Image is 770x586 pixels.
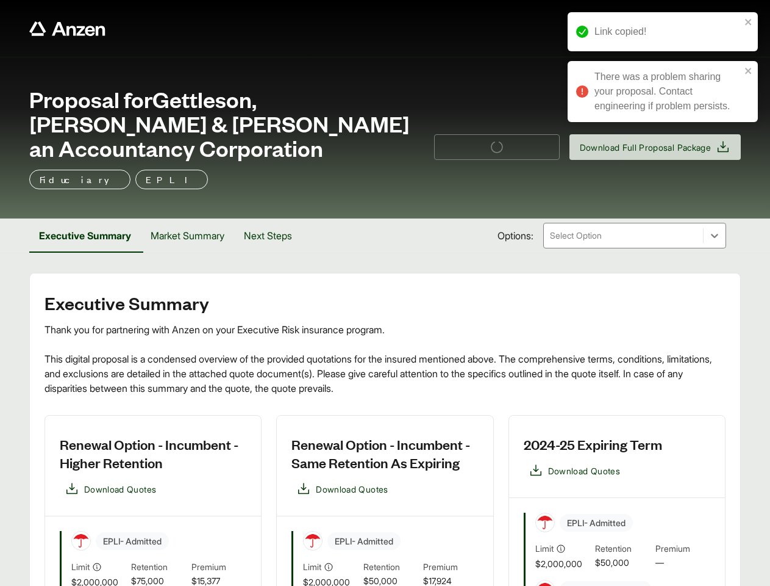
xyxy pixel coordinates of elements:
[60,477,161,501] button: Download Quotes
[29,21,105,36] a: Anzen website
[146,172,198,187] p: EPLI
[304,532,322,550] img: Travelers
[655,542,710,556] span: Premium
[29,219,141,253] button: Executive Summary
[45,293,725,313] h2: Executive Summary
[744,17,753,27] button: close
[423,560,478,574] span: Premium
[560,514,633,532] span: EPLI - Admitted
[744,66,753,76] button: close
[595,542,650,556] span: Retention
[45,322,725,396] div: Thank you for partnering with Anzen on your Executive Risk insurance program. This digital propos...
[71,560,90,573] span: Limit
[234,219,302,253] button: Next Steps
[497,228,533,243] span: Options:
[655,556,710,570] span: —
[363,560,418,574] span: Retention
[84,483,156,496] span: Download Quotes
[594,70,741,114] div: There was a problem sharing your proposal. Contact engineering if problem persists.
[291,435,478,472] h3: Renewal Option - Incumbent - Same Retention As Expiring
[580,141,711,154] span: Download Full Proposal Package
[594,24,741,39] div: Link copied!
[535,557,590,570] span: $2,000,000
[536,513,554,532] img: Travelers
[535,542,554,555] span: Limit
[40,172,120,187] p: Fiduciary
[548,465,620,477] span: Download Quotes
[141,219,234,253] button: Market Summary
[29,87,419,160] span: Proposal for Gettleson, [PERSON_NAME] & [PERSON_NAME] an Accountancy Corporation
[524,458,625,483] button: Download Quotes
[72,532,90,550] img: Travelers
[191,560,246,574] span: Premium
[569,134,741,160] button: Download Full Proposal Package
[327,532,401,550] span: EPLI - Admitted
[291,477,393,501] button: Download Quotes
[60,435,246,472] h3: Renewal Option - Incumbent - Higher Retention
[96,532,169,550] span: EPLI - Admitted
[524,435,662,454] h3: 2024-25 Expiring Term
[131,560,186,574] span: Retention
[316,483,388,496] span: Download Quotes
[303,560,321,573] span: Limit
[595,556,650,570] span: $50,000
